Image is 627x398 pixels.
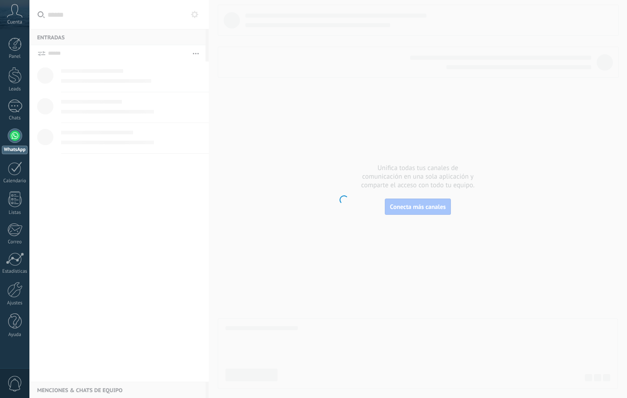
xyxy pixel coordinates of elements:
div: Chats [2,115,28,121]
div: Calendario [2,178,28,184]
div: Correo [2,239,28,245]
div: Panel [2,54,28,60]
div: Ayuda [2,332,28,338]
span: Cuenta [7,19,22,25]
div: Listas [2,210,28,216]
div: WhatsApp [2,146,28,154]
div: Ajustes [2,300,28,306]
div: Estadísticas [2,269,28,275]
div: Leads [2,86,28,92]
